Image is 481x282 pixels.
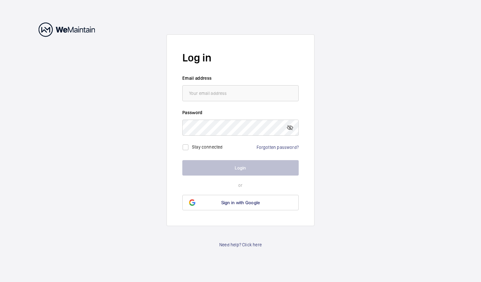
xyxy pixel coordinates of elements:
button: Login [182,160,299,176]
input: Your email address [182,85,299,101]
p: or [182,182,299,188]
label: Stay connected [192,144,223,149]
h2: Log in [182,50,299,65]
label: Password [182,109,299,116]
label: Email address [182,75,299,81]
a: Forgotten password? [257,145,299,150]
span: Sign in with Google [221,200,260,205]
a: Need help? Click here [219,241,262,248]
